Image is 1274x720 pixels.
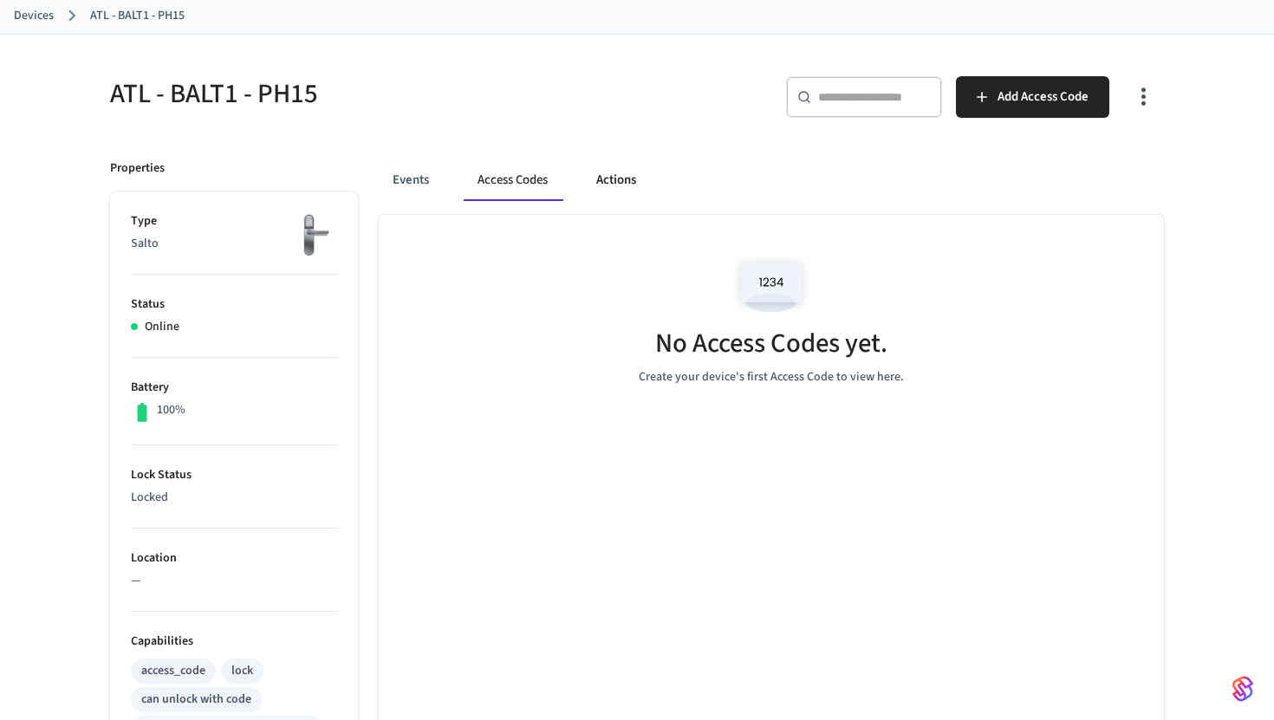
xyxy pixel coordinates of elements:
button: Access Codes [464,159,562,201]
p: Locked [131,489,337,507]
img: Access Codes Empty State [732,250,810,323]
img: SeamLogoGradient.69752ec5.svg [1232,675,1253,703]
button: Events [379,159,443,201]
p: Create your device's first Access Code to view here. [639,368,904,386]
img: salto_escutcheon_pin [294,212,337,258]
h5: No Access Codes yet. [655,326,887,361]
span: Add Access Code [998,86,1089,108]
div: access_code [141,662,205,680]
p: Battery [131,379,337,397]
h5: ATL - BALT1 - PH15 [110,76,627,112]
a: ATL - BALT1 - PH15 [90,7,185,25]
p: Location [131,549,337,568]
div: ant example [379,159,1164,201]
a: Devices [14,7,54,25]
p: Properties [110,159,165,178]
p: Salto [131,235,337,253]
div: lock [231,662,253,680]
p: Type [131,212,337,230]
p: Status [131,295,337,314]
div: can unlock with code [141,691,251,709]
p: Online [145,318,179,336]
p: 100% [157,401,185,419]
p: Capabilities [131,632,337,651]
p: — [131,572,337,590]
button: Actions [582,159,650,201]
p: Lock Status [131,466,337,484]
button: Add Access Code [956,76,1109,118]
